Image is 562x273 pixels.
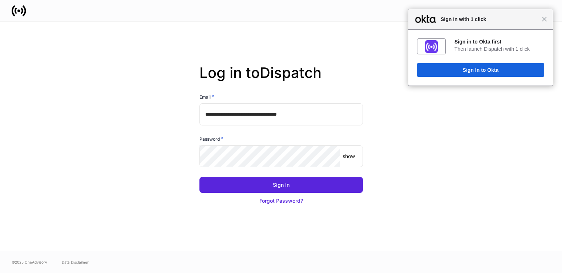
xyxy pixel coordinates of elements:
a: Data Disclaimer [62,259,89,265]
h2: Log in to Dispatch [199,64,363,93]
div: Forgot Password? [259,197,303,204]
p: show [343,153,355,160]
img: fs01jxrofoggULhDH358 [425,40,438,53]
div: Sign in to Okta first [454,38,544,45]
span: Close [542,16,547,22]
button: Sign In to Okta [417,63,544,77]
button: Forgot Password? [199,193,363,209]
div: Then launch Dispatch with 1 click [454,46,544,52]
h6: Password [199,135,223,142]
span: © 2025 OneAdvisory [12,259,47,265]
span: Sign in with 1 click [437,15,542,24]
button: Sign In [199,177,363,193]
div: Sign In [273,181,290,189]
h6: Email [199,93,214,100]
